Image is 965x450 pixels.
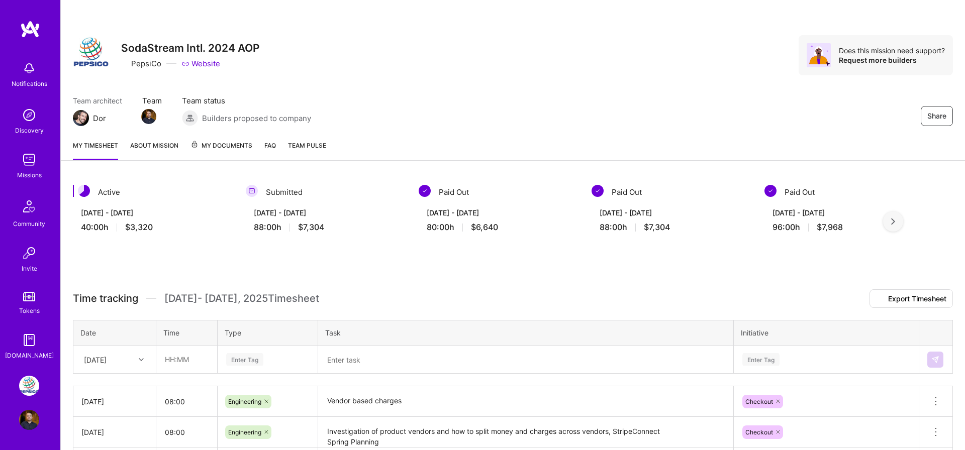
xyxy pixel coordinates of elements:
[218,320,318,346] th: Type
[81,222,226,233] div: 40:00 h
[121,58,161,69] div: PepsiCo
[19,305,40,316] div: Tokens
[419,185,580,199] div: Paid Out
[15,125,44,136] div: Discovery
[19,330,39,350] img: guide book
[921,106,953,126] button: Share
[773,207,917,218] div: [DATE] - [DATE]
[125,222,153,233] span: $3,320
[298,222,324,233] span: $7,304
[318,320,734,346] th: Task
[288,140,326,160] a: Team Pulse
[182,110,198,126] img: Builders proposed to company
[121,60,129,68] i: icon CompanyGray
[142,95,162,106] span: Team
[142,108,155,125] a: Team Member Avatar
[319,387,732,416] textarea: Vendor based charges
[288,142,326,149] span: Team Pulse
[22,263,37,274] div: Invite
[19,410,39,430] img: User Avatar
[246,185,407,199] div: Submitted
[807,43,831,67] img: Avatar
[745,398,773,405] span: Checkout
[228,398,261,405] span: Engineering
[121,42,260,54] h3: SodaStream Intl. 2024 AOP
[927,111,946,121] span: Share
[19,243,39,263] img: Invite
[139,357,144,362] i: icon Chevron
[157,346,217,373] input: HH:MM
[12,78,47,89] div: Notifications
[226,352,263,367] div: Enter Tag
[110,114,118,122] i: icon Mail
[870,289,953,308] button: Export Timesheet
[319,418,732,446] textarea: Investigation of product vendors and how to split money and charges across vendors, StripeConnect...
[73,292,138,305] span: Time tracking
[17,170,42,180] div: Missions
[73,110,89,126] img: Team Architect
[745,428,773,436] span: Checkout
[5,350,54,361] div: [DOMAIN_NAME]
[891,218,895,225] img: right
[839,46,945,55] div: Does this mission need support?
[23,292,35,301] img: tokens
[19,150,39,170] img: teamwork
[931,356,939,364] img: Submit
[644,222,670,233] span: $7,304
[246,185,258,197] img: Submitted
[742,352,780,367] div: Enter Tag
[202,113,311,124] span: Builders proposed to company
[419,185,431,197] img: Paid Out
[78,185,90,197] img: Active
[19,105,39,125] img: discovery
[764,185,925,199] div: Paid Out
[73,185,234,199] div: Active
[13,218,45,229] div: Community
[190,140,252,160] a: My Documents
[600,207,744,218] div: [DATE] - [DATE]
[17,376,42,396] a: PepsiCo: SodaStream Intl. 2024 AOP
[471,222,498,233] span: $6,640
[264,140,276,160] a: FAQ
[157,419,217,445] input: HH:MM
[130,140,178,160] a: About Mission
[19,376,39,396] img: PepsiCo: SodaStream Intl. 2024 AOP
[876,296,884,303] i: icon Download
[592,185,604,197] img: Paid Out
[764,185,777,197] img: Paid Out
[20,20,40,38] img: logo
[157,388,217,415] input: HH:MM
[592,185,752,199] div: Paid Out
[81,427,148,437] div: [DATE]
[163,327,210,338] div: Time
[839,55,945,65] div: Request more builders
[228,428,261,436] span: Engineering
[600,222,744,233] div: 88:00 h
[73,140,118,160] a: My timesheet
[17,194,41,218] img: Community
[817,222,843,233] span: $7,968
[427,222,571,233] div: 80:00 h
[141,109,156,124] img: Team Member Avatar
[73,320,156,346] th: Date
[84,354,107,365] div: [DATE]
[773,222,917,233] div: 96:00 h
[427,207,571,218] div: [DATE] - [DATE]
[181,58,220,69] a: Website
[254,222,399,233] div: 88:00 h
[93,113,106,124] div: Dor
[81,207,226,218] div: [DATE] - [DATE]
[81,396,148,407] div: [DATE]
[19,58,39,78] img: bell
[254,207,399,218] div: [DATE] - [DATE]
[741,327,912,338] div: Initiative
[190,140,252,151] span: My Documents
[73,35,109,71] img: Company Logo
[182,95,311,106] span: Team status
[164,292,319,305] span: [DATE] - [DATE] , 2025 Timesheet
[17,410,42,430] a: User Avatar
[73,95,122,106] span: Team architect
